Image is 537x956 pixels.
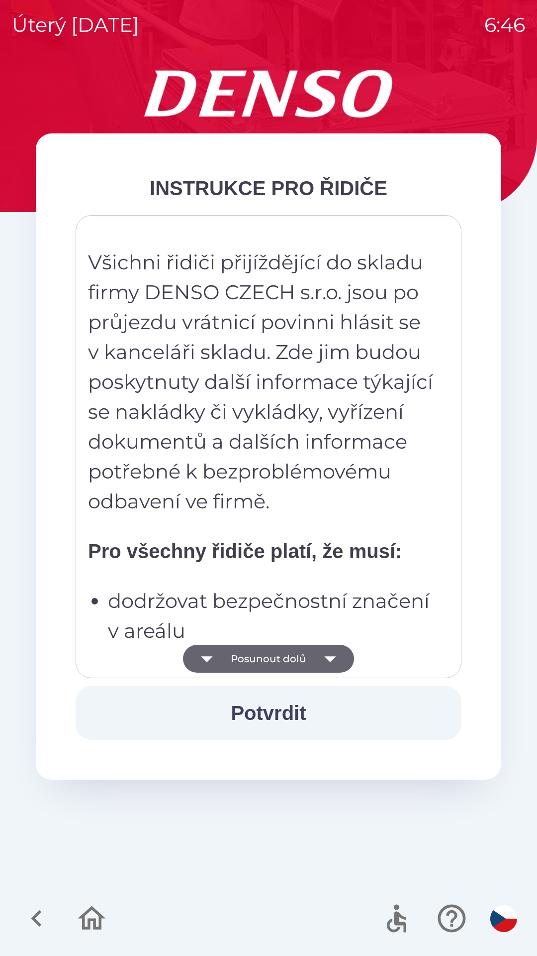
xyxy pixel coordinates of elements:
p: úterý [DATE] [12,10,139,40]
div: INSTRUKCE PRO ŘIDIČE [76,173,461,203]
strong: Pro všechny řidiče platí, že musí: [88,540,402,562]
img: Logo [36,70,501,118]
button: Posunout dolů [183,645,354,673]
p: Všichni řidiči přijíždějící do skladu firmy DENSO CZECH s.r.o. jsou po průjezdu vrátnicí povinni ... [88,247,435,516]
p: dodržovat bezpečnostní značení v areálu [108,586,435,646]
img: cs flag [490,905,517,932]
p: 6:46 [484,10,525,40]
button: Potvrdit [76,686,461,740]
